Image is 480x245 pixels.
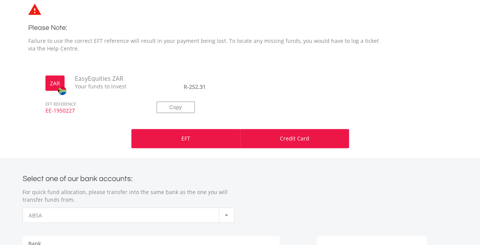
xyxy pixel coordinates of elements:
span: R-252.31 [184,83,206,90]
label: ZAR [50,80,60,87]
span: Your funds to invest [69,83,145,90]
button: Copy [157,101,195,113]
span: ABSA [29,208,217,223]
p: Credit Card [280,135,309,142]
p: EFT [181,135,190,142]
span: EE-1950227 [40,107,145,121]
h3: Please Note: [28,23,387,33]
label: Select one of our bank accounts: [23,172,133,183]
p: Failure to use the correct EFT reference will result in your payment being lost. To locate any mi... [28,37,387,52]
img: statements-icon-error-satrix.svg [28,3,41,15]
span: EFT REFERENCE [40,91,145,107]
span: EasyEquities ZAR [69,74,145,83]
p: For quick fund allocation, please transfer into the same bank as the one you will transfer funds ... [23,188,234,204]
